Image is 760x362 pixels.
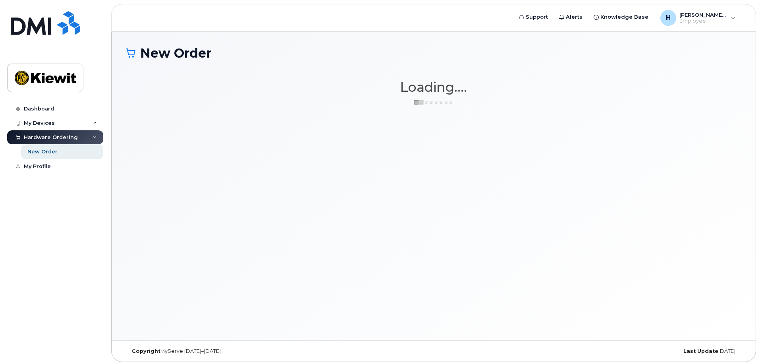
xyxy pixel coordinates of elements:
h1: New Order [126,46,741,60]
h1: Loading.... [126,80,741,94]
strong: Last Update [683,348,718,354]
div: MyServe [DATE]–[DATE] [126,348,331,354]
div: [DATE] [536,348,741,354]
img: ajax-loader-3a6953c30dc77f0bf724df975f13086db4f4c1262e45940f03d1251963f1bf2e.gif [414,99,453,105]
strong: Copyright [132,348,160,354]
